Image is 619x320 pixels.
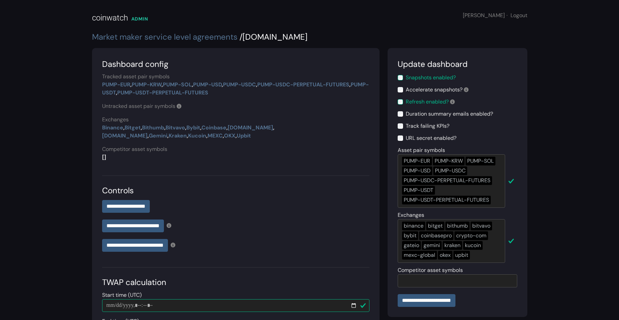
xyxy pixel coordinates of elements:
a: PUMP-USDC-PERPETUAL-FUTURES [257,81,349,88]
div: PUMP-USDC [433,166,467,175]
label: Exchanges [102,116,129,124]
div: bitvavo [471,222,492,230]
div: Update dashboard [398,58,517,70]
div: ADMIN [131,15,148,23]
a: PUMP-KRW [132,81,162,88]
div: bitget [426,222,444,230]
label: Competitor asset symbols [398,266,463,274]
a: PUMP-USDT-PERPETUAL-FUTURES [117,89,208,96]
a: Bithumb [142,124,164,131]
label: Asset pair symbols [398,146,445,154]
label: Exchanges [398,211,424,219]
div: PUMP-USDT-PERPETUAL-FUTURES [402,196,491,204]
label: URL secret enabled? [406,134,456,142]
label: Untracked asset pair symbols [102,102,181,110]
div: PUMP-KRW [433,157,465,165]
div: kucoin [463,241,483,250]
div: Controls [102,185,369,197]
div: bybit [402,231,418,240]
label: Snapshots enabled? [406,74,456,82]
div: gateio [402,241,421,250]
div: TWAP calculation [102,276,369,288]
div: [PERSON_NAME] [463,11,527,19]
label: Start time (UTC) [102,291,142,299]
div: mexc-global [402,251,437,259]
div: binance [402,222,425,230]
div: PUMP-EUR [402,157,432,165]
label: Refresh enabled? [406,98,455,106]
a: Logout [511,12,527,19]
a: Gemini [149,132,167,139]
div: Dashboard config [102,58,369,70]
a: PUMP-SOL [163,81,192,88]
a: PUMP-EUR [102,81,130,88]
label: Track failing KPIs? [406,122,449,130]
a: Kraken [169,132,187,139]
div: coinwatch [92,12,128,24]
a: PUMP-USDC [223,81,256,88]
div: okex [438,251,452,259]
a: Binance [102,124,123,131]
div: [DOMAIN_NAME] [92,31,527,43]
span: / [239,32,242,42]
div: coinbasepro [419,231,453,240]
a: [DOMAIN_NAME] [228,124,273,131]
a: OKX [224,132,235,139]
a: PUMP-USD [193,81,222,88]
label: Competitor asset symbols [102,145,167,153]
a: Bitget [125,124,141,131]
div: crypto-com [454,231,488,240]
a: Bitvavo [166,124,185,131]
div: kraken [443,241,462,250]
label: Accelerate snapshots? [406,86,469,94]
div: bithumb [445,222,470,230]
div: PUMP-USD [402,166,432,175]
div: PUMP-USDC-PERPETUAL-FUTURES [402,176,492,185]
label: Tracked asset pair symbols [102,73,170,81]
label: Duration summary emails enabled? [406,110,493,118]
span: · [506,12,507,19]
a: Market maker service level agreements [92,32,237,42]
div: upbit [453,251,470,259]
div: PUMP-USDT [402,186,435,195]
div: gemini [422,241,442,250]
strong: [] [102,154,106,161]
div: PUMP-SOL [466,157,495,165]
a: Kucoin [188,132,206,139]
a: Coinbase [202,124,226,131]
strong: , , , , , , , , , , , , , [102,124,274,139]
strong: , , , , , , , [102,81,369,96]
a: MEXC [208,132,223,139]
a: Bybit [186,124,200,131]
a: Upbit [237,132,251,139]
a: [DOMAIN_NAME] [102,132,147,139]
